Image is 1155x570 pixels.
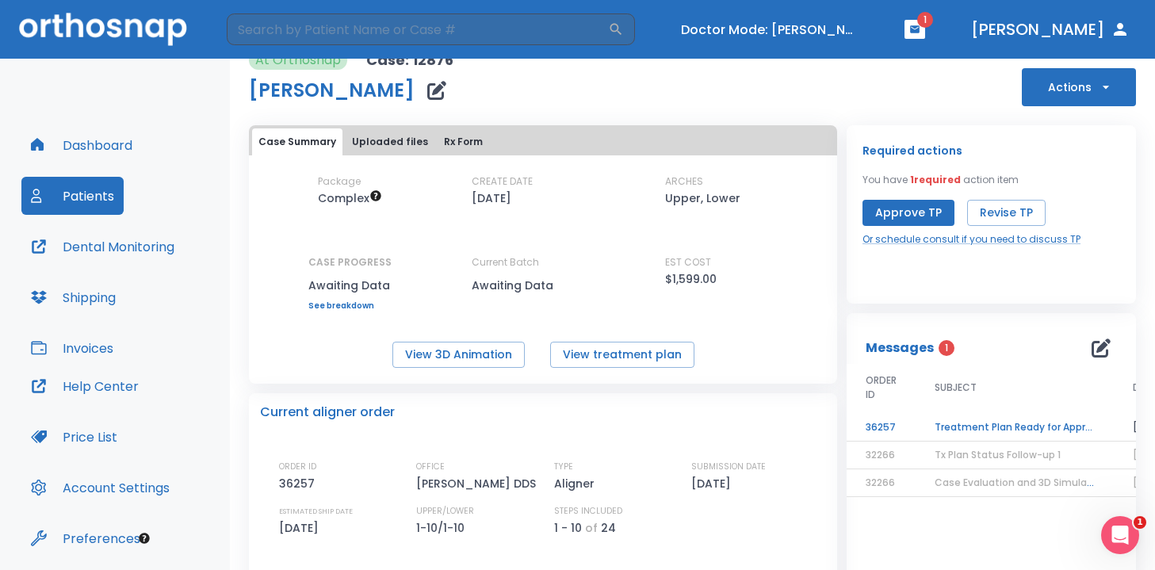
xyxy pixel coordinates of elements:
[252,128,834,155] div: tabs
[910,173,961,186] span: 1 required
[862,141,962,160] p: Required actions
[260,403,395,422] p: Current aligner order
[665,189,740,208] p: Upper, Lower
[554,474,600,493] p: Aligner
[21,469,179,507] button: Account Settings
[318,190,382,206] span: Up to 50 Steps (100 aligners)
[279,504,353,518] p: ESTIMATED SHIP DATE
[935,381,977,395] span: SUBJECT
[21,418,127,456] button: Price List
[965,15,1136,44] button: [PERSON_NAME]
[691,474,736,493] p: [DATE]
[472,276,614,295] p: Awaiting Data
[862,200,954,226] button: Approve TP
[279,518,324,537] p: [DATE]
[601,518,616,537] p: 24
[550,342,694,368] button: View treatment plan
[279,474,320,493] p: 36257
[249,81,415,100] h1: [PERSON_NAME]
[862,173,1019,187] p: You have action item
[416,460,445,474] p: OFFICE
[392,342,525,368] button: View 3D Animation
[939,340,954,356] span: 1
[21,329,123,367] button: Invoices
[19,13,187,45] img: Orthosnap
[255,51,341,70] p: At Orthosnap
[438,128,489,155] button: Rx Form
[665,255,711,270] p: EST COST
[416,474,541,493] p: [PERSON_NAME] DDS
[21,126,142,164] button: Dashboard
[665,270,717,289] p: $1,599.00
[1101,516,1139,554] iframe: Intercom live chat
[472,255,614,270] p: Current Batch
[308,255,392,270] p: CASE PROGRESS
[227,13,608,45] input: Search by Patient Name or Case #
[21,228,184,266] button: Dental Monitoring
[935,476,1139,489] span: Case Evaluation and 3D Simulation Ready
[1134,516,1146,529] span: 1
[346,128,434,155] button: Uploaded files
[252,128,342,155] button: Case Summary
[308,276,392,295] p: Awaiting Data
[917,12,933,28] span: 1
[416,504,474,518] p: UPPER/LOWER
[1022,68,1136,106] button: Actions
[935,448,1061,461] span: Tx Plan Status Follow-up 1
[675,17,865,43] button: Doctor Mode: [PERSON_NAME]
[866,339,934,358] p: Messages
[21,519,150,557] button: Preferences
[279,460,316,474] p: ORDER ID
[416,518,470,537] p: 1-10/1-10
[916,414,1114,442] td: Treatment Plan Ready for Approval
[847,414,916,442] td: 36257
[308,301,392,311] a: See breakdown
[665,174,703,189] p: ARCHES
[554,460,573,474] p: TYPE
[21,367,148,405] button: Help Center
[554,504,622,518] p: STEPS INCLUDED
[585,518,598,537] p: of
[21,278,125,316] button: Shipping
[472,174,533,189] p: CREATE DATE
[866,476,895,489] span: 32266
[318,174,361,189] p: Package
[866,373,897,402] span: ORDER ID
[472,189,511,208] p: [DATE]
[554,518,582,537] p: 1 - 10
[137,531,151,545] div: Tooltip anchor
[21,177,124,215] button: Patients
[691,460,766,474] p: SUBMISSION DATE
[967,200,1046,226] button: Revise TP
[366,51,453,70] p: Case: 12876
[862,232,1080,247] a: Or schedule consult if you need to discuss TP
[866,448,895,461] span: 32266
